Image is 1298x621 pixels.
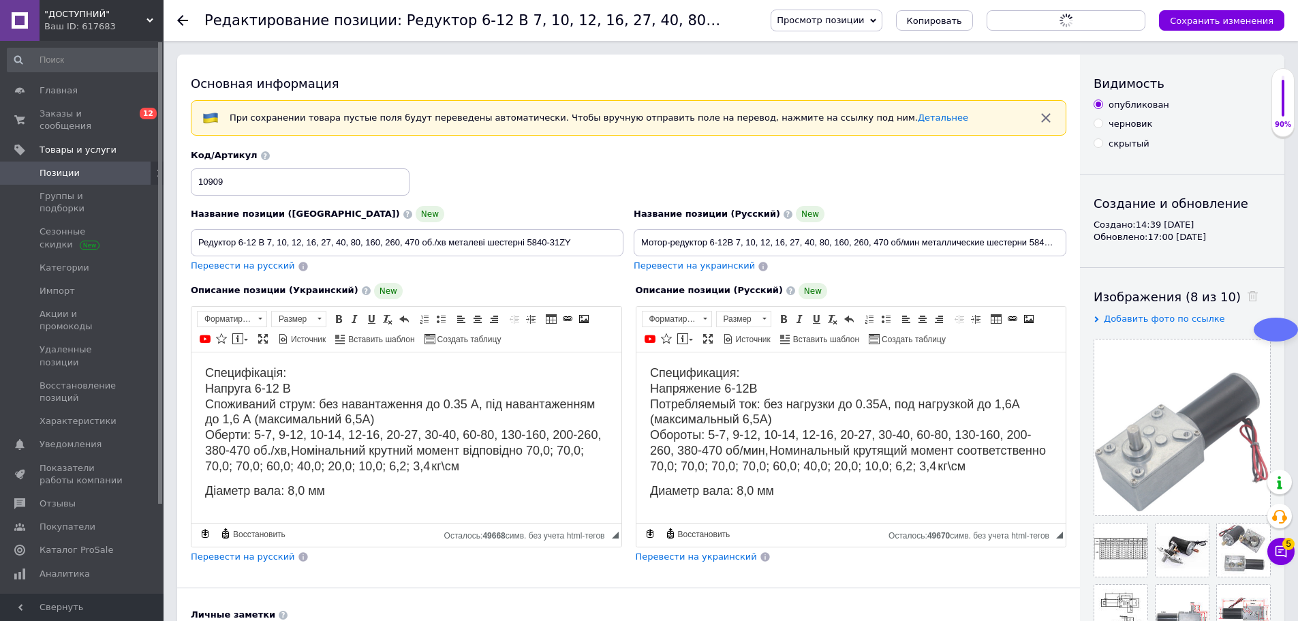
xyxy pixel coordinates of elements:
[867,331,948,346] a: Создать таблицу
[276,331,328,346] a: Источник
[643,331,658,346] a: Добавить видео с YouTube
[896,10,973,31] button: Копировать
[888,528,1056,541] div: Подсчет символов
[721,331,773,346] a: Источник
[191,285,358,295] span: Описание позиции (Украинский)
[809,312,824,327] a: Подчеркнутый (Ctrl+U)
[333,331,416,346] a: Вставить шаблон
[1021,312,1036,327] a: Изображение
[1094,195,1271,212] div: Создание и обновление
[231,529,285,541] span: Восстановить
[435,334,501,346] span: Создать таблицу
[1170,16,1273,26] i: Сохранить изменения
[486,312,501,327] a: По правому краю
[454,312,469,327] a: По левому краю
[380,312,395,327] a: Убрать форматирование
[776,312,791,327] a: Полужирный (Ctrl+B)
[560,312,575,327] a: Вставить/Редактировать ссылку (Ctrl+L)
[734,334,771,346] span: Источник
[347,312,362,327] a: Курсив (Ctrl+I)
[907,16,962,26] span: Копировать
[777,15,864,25] span: Просмотр позиции
[1109,99,1169,111] div: опубликован
[191,352,621,523] iframe: Визуальный текстовый редактор, 9108A408-8D82-4A36-ABD2-E1631093A5C7
[444,528,612,541] div: Подсчет символов
[177,15,188,26] div: Вернуться назад
[841,312,856,327] a: Отменить (Ctrl+Z)
[191,150,258,160] span: Код/Артикул
[1094,219,1271,231] div: Создано: 14:39 [DATE]
[878,312,893,327] a: Вставить / удалить маркированный список
[197,311,267,327] a: Форматирование
[791,334,859,346] span: Вставить шаблон
[544,312,559,327] a: Таблица
[612,532,619,539] span: Перетащите для изменения размера
[40,438,102,451] span: Уведомления
[40,380,126,404] span: Восстановление позиций
[862,312,877,327] a: Вставить / удалить нумерованный список
[272,312,313,327] span: Размер
[880,334,946,346] span: Создать таблицу
[202,110,219,126] img: :flag-ua:
[230,331,250,346] a: Вставить сообщение
[416,206,444,222] span: New
[40,462,126,487] span: Показатели работы компании
[40,568,90,580] span: Аналитика
[191,609,275,620] b: Личные заметки
[968,312,983,327] a: Увеличить отступ
[256,331,271,346] a: Развернуть
[663,526,732,541] a: Восстановить
[331,312,346,327] a: Полужирный (Ctrl+B)
[140,108,157,119] span: 12
[433,312,448,327] a: Вставить / удалить маркированный список
[289,334,326,346] span: Источник
[40,415,117,427] span: Характеристики
[1272,120,1294,130] div: 90%
[7,48,161,72] input: Поиск
[470,312,485,327] a: По центру
[643,312,698,327] span: Форматирование
[915,312,930,327] a: По центру
[40,308,126,333] span: Акции и промокоды
[191,551,295,562] span: Перевести на русский
[899,312,914,327] a: По левому краю
[634,260,755,271] span: Перевести на украинский
[676,529,730,541] span: Восстановить
[643,526,658,541] a: Сделать резервную копию сейчас
[659,331,674,346] a: Вставить иконку
[636,352,1066,523] iframe: Визуальный текстовый редактор, FE4DD88B-295A-4AC4-903D-6E54613C0A04
[1094,231,1271,243] div: Обновлено: 17:00 [DATE]
[422,331,504,346] a: Создать таблицу
[204,12,1092,29] h1: Редактирование позиции: Редуктор 6-12 В 7, 10, 12, 16, 27, 40, 80, 160, 260, 470 об./хв металеві ...
[198,331,213,346] a: Добавить видео с YouTube
[1094,75,1271,92] div: Видимость
[952,312,967,327] a: Уменьшить отступ
[1271,68,1295,137] div: 90% Качество заполнения
[40,167,80,179] span: Позиции
[364,312,379,327] a: Подчеркнутый (Ctrl+U)
[271,311,326,327] a: Размер
[40,498,76,510] span: Отзывы
[198,312,253,327] span: Форматирование
[717,312,758,327] span: Размер
[40,108,126,132] span: Заказы и сообщения
[1104,314,1225,324] span: Добавить фото по ссылке
[40,144,117,156] span: Товары и услуги
[40,262,89,274] span: Категории
[1267,538,1295,565] button: Чат с покупателем5
[675,331,695,346] a: Вставить сообщение
[40,190,126,215] span: Группы и подборки
[40,344,126,368] span: Удаленные позиции
[191,75,1066,92] div: Основная информация
[40,591,126,616] span: Инструменты вебмастера и SEO
[1159,10,1284,31] button: Сохранить изменения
